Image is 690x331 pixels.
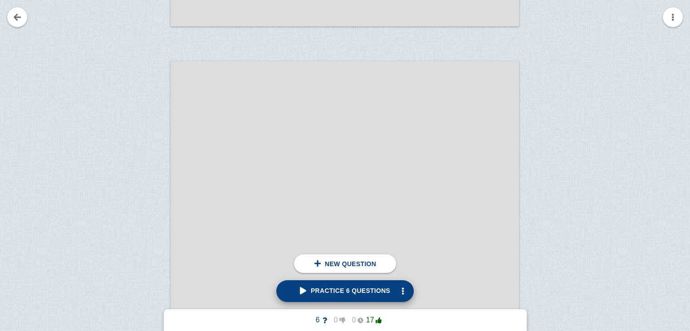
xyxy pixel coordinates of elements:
[300,287,390,294] span: Practice 6 questions
[309,316,327,324] span: 6
[325,260,376,268] span: New question
[345,316,363,324] span: 0
[327,316,345,324] span: 0
[7,7,27,27] a: Go back to your notes
[276,280,414,302] a: Practice 6 questions
[302,313,389,327] button: 60017
[363,316,382,324] span: 17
